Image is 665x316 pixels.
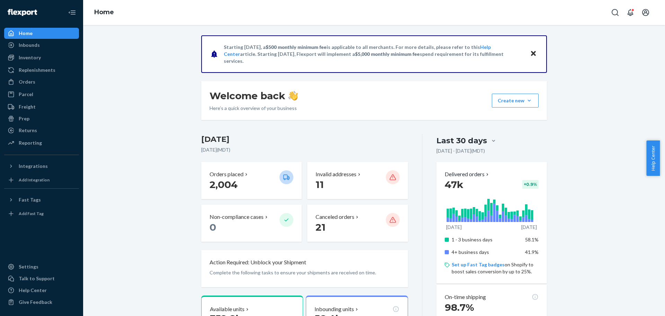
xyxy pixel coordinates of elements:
div: Integrations [19,163,48,170]
a: Prep [4,113,79,124]
button: Invalid addresses 11 [307,162,408,199]
img: hand-wave emoji [288,91,298,101]
div: Settings [19,263,38,270]
button: Non-compliance cases 0 [201,205,302,242]
a: Set up Fast Tag badges [452,262,505,267]
a: Replenishments [4,65,79,76]
div: Inventory [19,54,41,61]
p: Starting [DATE], a is applicable to all merchants. For more details, please refer to this article... [224,44,523,65]
a: Help Center [4,285,79,296]
a: Home [94,8,114,16]
div: Prep [19,115,29,122]
span: 47k [445,179,463,190]
p: [DATE] ( MDT ) [201,146,408,153]
div: Home [19,30,33,37]
button: Give Feedback [4,297,79,308]
a: Talk to Support [4,273,79,284]
button: Close Navigation [65,6,79,19]
a: Returns [4,125,79,136]
p: Inbounding units [314,305,354,313]
div: Add Fast Tag [19,211,44,216]
ol: breadcrumbs [89,2,119,23]
button: Open Search Box [608,6,622,19]
div: + 0.9 % [522,180,539,189]
button: Integrations [4,161,79,172]
div: Replenishments [19,67,55,74]
p: Available units [210,305,245,313]
a: Reporting [4,137,79,148]
div: Freight [19,103,36,110]
span: 2,004 [210,179,238,190]
div: Talk to Support [19,275,55,282]
button: Open account menu [639,6,653,19]
div: Give Feedback [19,299,52,306]
span: 0 [210,221,216,233]
p: [DATE] [521,224,537,231]
p: [DATE] [446,224,462,231]
a: Inventory [4,52,79,63]
p: 1 - 3 business days [452,236,520,243]
p: Invalid addresses [316,170,356,178]
div: Inbounds [19,42,40,49]
button: Canceled orders 21 [307,205,408,242]
p: Canceled orders [316,213,354,221]
span: 11 [316,179,324,190]
a: Add Fast Tag [4,208,79,219]
div: Fast Tags [19,196,41,203]
p: Action Required: Unblock your Shipment [210,258,306,266]
a: Freight [4,101,79,112]
p: [DATE] - [DATE] ( MDT ) [436,147,485,154]
button: Help Center [646,140,660,176]
button: Create new [492,94,539,108]
p: 4+ business days [452,249,520,256]
button: Orders placed 2,004 [201,162,302,199]
button: Open notifications [623,6,637,19]
img: Flexport logo [8,9,37,16]
p: Here’s a quick overview of your business [210,105,298,112]
h1: Welcome back [210,89,298,102]
button: Delivered orders [445,170,490,178]
a: Add Integration [4,174,79,186]
div: Last 30 days [436,135,487,146]
span: $500 monthly minimum fee [266,44,327,50]
span: 21 [316,221,326,233]
div: Orders [19,78,35,85]
p: Non-compliance cases [210,213,264,221]
p: Orders placed [210,170,243,178]
span: 98.7% [445,301,474,313]
a: Settings [4,261,79,272]
div: Returns [19,127,37,134]
a: Home [4,28,79,39]
p: Complete the following tasks to ensure your shipments are received on time. [210,269,400,276]
div: Parcel [19,91,33,98]
p: on Shopify to boost sales conversion by up to 25%. [452,261,539,275]
button: Close [529,49,538,59]
button: Fast Tags [4,194,79,205]
p: On-time shipping [445,293,486,301]
a: Inbounds [4,40,79,51]
h3: [DATE] [201,134,408,145]
span: 58.1% [525,237,539,242]
div: Add Integration [19,177,50,183]
div: Reporting [19,139,42,146]
a: Parcel [4,89,79,100]
span: 41.9% [525,249,539,255]
span: $5,000 monthly minimum fee [355,51,420,57]
a: Orders [4,76,79,87]
div: Help Center [19,287,47,294]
